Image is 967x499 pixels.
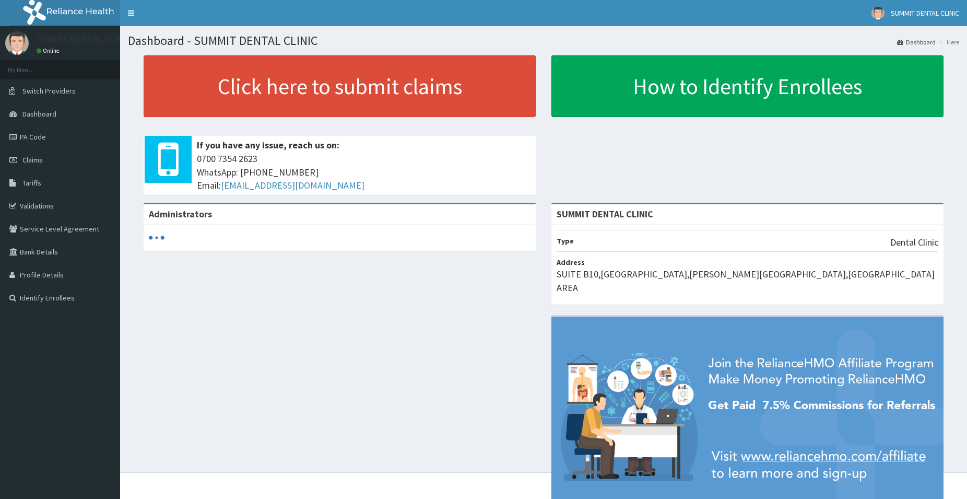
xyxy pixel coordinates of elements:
[22,178,41,188] span: Tariffs
[128,34,959,48] h1: Dashboard - SUMMIT DENTAL CLINIC
[37,47,62,54] a: Online
[937,38,959,47] li: Here
[22,109,56,119] span: Dashboard
[22,86,76,96] span: Switch Providers
[197,139,339,151] b: If you have any issue, reach us on:
[871,7,885,20] img: User Image
[221,179,364,191] a: [EMAIL_ADDRESS][DOMAIN_NAME]
[551,55,944,117] a: How to Identify Enrollees
[557,268,938,294] p: SUITE B10,[GEOGRAPHIC_DATA],[PERSON_NAME][GEOGRAPHIC_DATA],[GEOGRAPHIC_DATA] AREA
[149,208,212,220] b: Administrators
[557,208,653,220] strong: SUMMIT DENTAL CLINIC
[37,34,131,43] p: SUMMIT DENTAL CLINIC
[22,155,43,165] span: Claims
[149,230,164,246] svg: audio-loading
[891,8,959,18] span: SUMMIT DENTAL CLINIC
[897,38,936,47] a: Dashboard
[557,236,574,246] b: Type
[890,236,938,249] p: Dental Clinic
[197,152,530,192] span: 0700 7354 2623 WhatsApp: [PHONE_NUMBER] Email:
[5,31,29,55] img: User Image
[144,55,536,117] a: Click here to submit claims
[557,258,585,267] b: Address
